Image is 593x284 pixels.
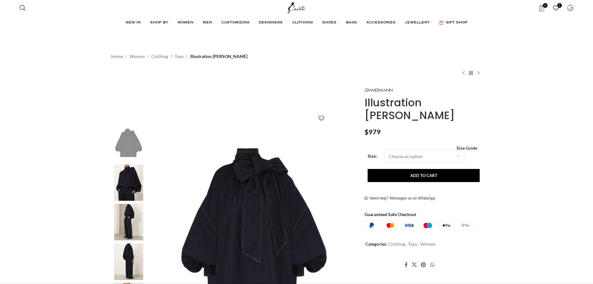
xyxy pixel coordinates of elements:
span: SHOES [322,20,337,25]
a: Women [420,241,435,247]
span: BAGS [346,20,357,25]
span: Illustration [PERSON_NAME] [190,53,247,60]
span: , [406,241,407,248]
a: WOMEN [177,17,196,29]
a: CUSTOMIZING [221,17,252,29]
a: SHOP BY [150,17,171,29]
h1: Illustration [PERSON_NAME] [365,96,482,122]
a: Women [129,53,145,60]
strong: Guaranteed Safe Checkout [365,212,416,217]
a: WhatsApp social link [428,260,436,269]
a: Clothing [388,241,405,247]
a: MEN [203,17,215,29]
img: Zimmermann dress [110,125,148,161]
a: JEWELLERY [405,17,433,29]
a: GIFT SHOP [439,17,468,29]
a: Pinterest social link [419,260,428,269]
a: SHOES [322,17,340,29]
span: 0 [543,3,548,8]
div: My Wishlist [549,2,562,14]
span: JEWELLERY [405,20,430,25]
a: Site logo [286,5,307,10]
a: 0 [549,2,562,14]
img: Zimmermann dresses [110,243,148,280]
a: Next product [475,69,482,77]
a: Tops [408,241,417,247]
a: Clothing [151,53,168,60]
a: CLOTHING [292,17,316,29]
div: Main navigation [16,17,577,29]
img: Zimmermann dresses [110,165,148,201]
a: Home [111,53,123,60]
span: CLOTHING [292,20,313,25]
label: Size [368,153,378,160]
a: BAGS [346,17,360,29]
span: MEN [203,20,212,25]
span: SHOP BY [150,20,168,25]
span: DESIGNERS [259,20,283,25]
span: 0 [557,3,562,8]
a: Facebook social link [402,260,410,269]
span: , [418,241,419,248]
a: Search [16,2,29,14]
img: Zimmermann [365,89,393,92]
nav: Breadcrumb [111,53,247,60]
span: ACCESSORIES [366,20,396,25]
a: Need help? Messages us on WhatsApp [365,196,435,201]
a: Previous product [460,69,467,77]
a: NEW IN [125,17,144,29]
span: NEW IN [125,20,141,25]
span: GIFT SHOP [446,20,468,25]
span: $ [365,128,369,136]
a: X social link [410,260,419,269]
button: Add to cart [368,169,480,182]
img: GiftBag [439,21,444,25]
a: Tops [175,53,184,60]
img: guaranteed-safe-checkout-bordered.j [365,221,473,230]
img: Zimmermann dress [110,204,148,240]
a: ACCESSORIES [366,17,399,29]
a: DESIGNERS [259,17,286,29]
a: 0 [535,2,548,14]
span: WOMEN [177,20,193,25]
span: Categories: [365,241,387,247]
bdi: 979 [365,128,381,136]
span: CUSTOMIZING [221,20,249,25]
